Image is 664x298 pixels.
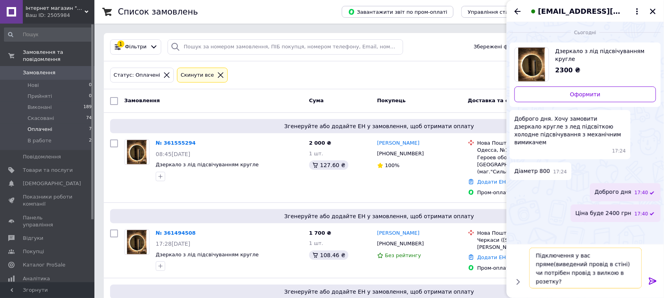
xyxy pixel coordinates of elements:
[156,252,259,258] a: Дзеркало з лід підсвічуванням кругле
[571,29,599,36] span: Сьогодні
[595,188,631,196] span: Доброго дня
[113,288,645,296] span: Згенеруйте або додайте ЕН у замовлення, щоб отримати оплату
[89,126,92,133] span: 7
[4,28,92,42] input: Пошук
[28,126,52,133] span: Оплачені
[28,93,52,100] span: Прийняті
[474,43,528,51] span: Збережені фільтри:
[513,277,523,287] button: Показати кнопки
[23,193,73,208] span: Показники роботи компанії
[309,151,323,156] span: 1 шт.
[377,230,420,237] a: [PERSON_NAME]
[513,7,522,16] button: Назад
[634,211,648,217] span: 17:40 12.09.2025
[555,47,650,63] span: Дзеркало з лід підсвічуванням кругле
[478,140,571,147] div: Нова Пошта
[518,48,546,81] img: 6353282611_w640_h640_zerkalo-z-led.jpg
[156,151,190,157] span: 08:45[DATE]
[156,140,196,146] a: № 361555294
[385,252,421,258] span: Без рейтингу
[529,6,642,17] button: [EMAIL_ADDRESS][DOMAIN_NAME]
[309,160,349,170] div: 127.60 ₴
[461,6,534,18] button: Управління статусами
[23,248,44,255] span: Покупці
[26,12,94,19] div: Ваш ID: 2505984
[23,49,94,63] span: Замовлення та повідомлення
[89,82,92,89] span: 0
[478,237,571,251] div: Черкаси ([STREET_ADDRESS]: вул. [PERSON_NAME], 15
[538,6,626,17] span: [EMAIL_ADDRESS][DOMAIN_NAME]
[468,9,528,15] span: Управління статусами
[118,7,198,17] h1: Список замовлень
[127,230,147,254] img: Фото товару
[23,167,73,174] span: Товари та послуги
[309,250,349,260] div: 108.46 ₴
[23,214,73,228] span: Панель управління
[478,230,571,237] div: Нова Пошта
[23,261,65,269] span: Каталог ProSale
[28,104,52,111] span: Виконані
[168,39,403,55] input: Пошук за номером замовлення, ПІБ покупця, номером телефону, Email, номером накладної
[634,189,648,196] span: 17:40 12.09.2025
[127,140,147,164] img: Фото товару
[28,82,39,89] span: Нові
[156,241,190,247] span: 17:28[DATE]
[515,167,550,175] span: Діаметр 800
[112,71,162,79] div: Статус: Оплачені
[23,275,50,282] span: Аналітика
[124,230,149,255] a: Фото товару
[309,230,331,236] span: 1 700 ₴
[478,265,571,272] div: Пром-оплата
[23,69,55,76] span: Замовлення
[377,97,406,103] span: Покупець
[478,179,506,185] a: Додати ЕН
[478,254,506,260] a: Додати ЕН
[179,71,216,79] div: Cкинути все
[478,189,571,196] div: Пром-оплата
[156,230,196,236] a: № 361494508
[83,104,92,111] span: 189
[555,66,581,74] span: 2300 ₴
[309,240,323,246] span: 1 шт.
[124,140,149,165] a: Фото товару
[23,180,81,187] span: [DEMOGRAPHIC_DATA]
[23,153,61,160] span: Повідомлення
[575,209,631,217] span: Ціна буде 2400 грн
[117,40,124,48] div: 1
[510,28,661,36] div: 12.09.2025
[86,115,92,122] span: 74
[348,8,447,15] span: Завантажити звіт по пром-оплаті
[124,97,160,103] span: Замовлення
[376,149,426,159] div: [PHONE_NUMBER]
[648,7,658,16] button: Закрити
[515,115,626,146] span: Доброго дня. Хочу замовити дзеркало кругле з лед підсвіткою холодне підсвічування з механічним ви...
[309,97,324,103] span: Cума
[515,86,656,102] a: Оформити
[553,169,567,175] span: 17:24 12.09.2025
[89,93,92,100] span: 0
[156,162,259,167] a: Дзеркало з лід підсвічуванням кругле
[89,137,92,144] span: 2
[385,162,400,168] span: 100%
[376,239,426,249] div: [PHONE_NUMBER]
[23,235,43,242] span: Відгуки
[113,122,645,130] span: Згенеруйте або додайте ЕН у замовлення, щоб отримати оплату
[468,97,526,103] span: Доставка та оплата
[377,140,420,147] a: [PERSON_NAME]
[478,147,571,175] div: Одесса, №155 (до 5 кг): ул. Героев обороны [GEOGRAPHIC_DATA], 98б (маг."Сильпо")
[612,148,626,155] span: 17:24 12.09.2025
[125,43,147,51] span: Фільтри
[28,137,52,144] span: В работе
[309,140,331,146] span: 2 000 ₴
[342,6,454,18] button: Завантажити звіт по пром-оплаті
[515,47,656,82] a: Переглянути товар
[529,248,642,289] textarea: Підключення у вас пряме(виведений провід в стіні) чи потрібен провід з вилкою в розетку?
[26,5,85,12] span: Інтернет магазин "Art-Led"
[28,115,54,122] span: Скасовані
[113,212,645,220] span: Згенеруйте або додайте ЕН у замовлення, щоб отримати оплату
